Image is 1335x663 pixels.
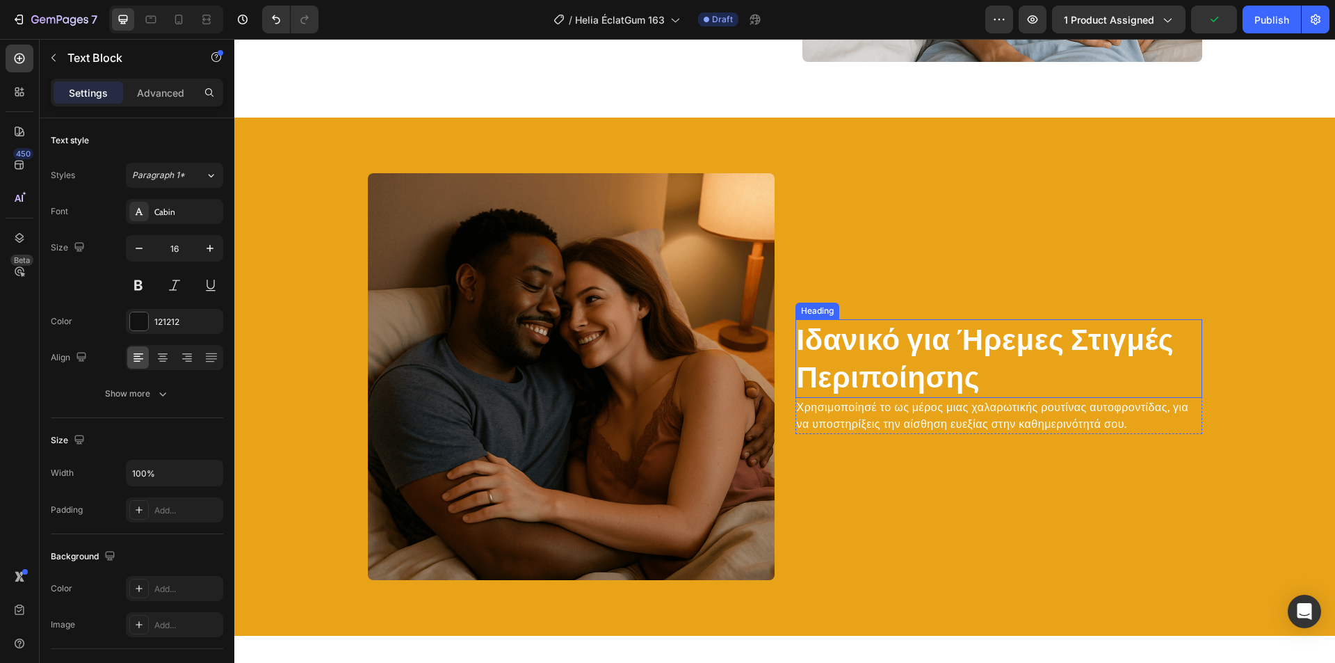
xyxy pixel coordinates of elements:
div: Add... [154,583,220,596]
p: 7 [91,11,97,28]
p: Settings [69,86,108,100]
div: Color [51,315,72,328]
span: Helia ÉclatGum 163 [575,13,665,27]
div: Add... [154,504,220,517]
img: gempages_576527900862317394-2d0159a9-3839-42c5-aee8-71756d5d63b5.png [133,134,540,541]
div: Padding [51,504,83,516]
iframe: Design area [234,39,1335,663]
div: Cabin [154,206,220,218]
div: Color [51,582,72,595]
div: Publish [1254,13,1289,27]
button: Paragraph 1* [126,163,223,188]
button: Publish [1243,6,1301,33]
span: Paragraph 1* [132,169,185,182]
div: Size [51,239,88,257]
div: 450 [13,148,33,159]
div: Undo/Redo [262,6,318,33]
div: Font [51,205,68,218]
div: Heading [564,266,602,278]
div: Styles [51,169,75,182]
input: Auto [127,461,222,486]
button: 1 product assigned [1052,6,1186,33]
div: Text style [51,134,89,147]
p: Advanced [137,86,184,100]
div: Image [51,618,75,631]
div: Open Intercom Messenger [1288,595,1321,628]
p: Text Block [67,49,186,66]
span: 1 product assigned [1064,13,1154,27]
h2: Ιδανικό για Ήρεμες Στιγμές Περιποίησης [561,280,968,359]
span: / [569,13,572,27]
div: Add... [154,619,220,632]
div: Width [51,467,74,479]
div: Background [51,548,118,566]
div: Beta [10,255,33,266]
p: Χρησιμοποίησέ το ως μέρος μιας χαλαρωτικής ρουτίνας αυτοφροντίδας, για να υποστηρίξεις την αίσθησ... [563,360,966,394]
div: 121212 [154,316,220,328]
span: Draft [712,13,733,26]
button: 7 [6,6,104,33]
div: Align [51,349,90,367]
button: Show more [51,381,223,406]
div: Size [51,431,88,450]
div: Show more [105,387,170,401]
